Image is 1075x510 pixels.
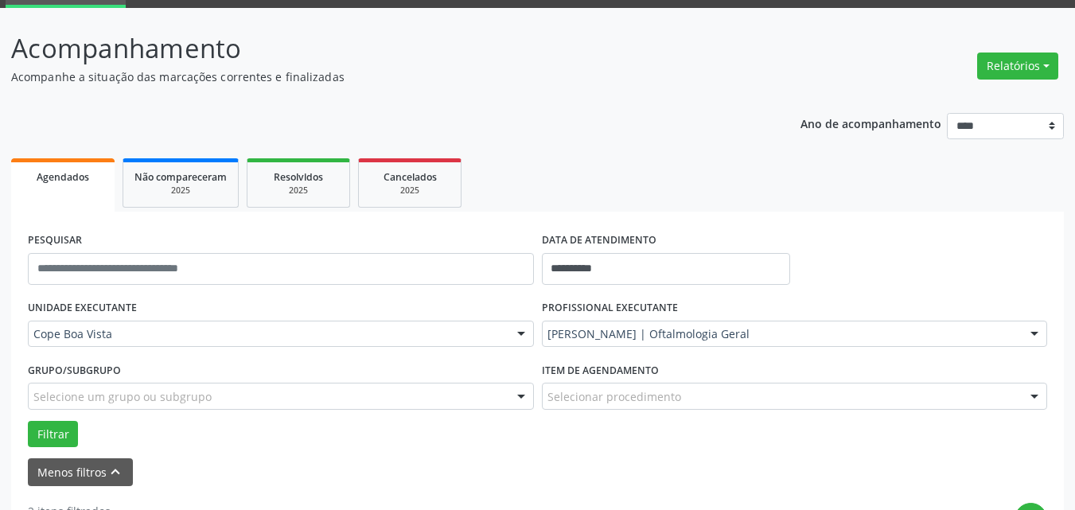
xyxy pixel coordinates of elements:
[107,463,124,481] i: keyboard_arrow_up
[800,113,941,133] p: Ano de acompanhamento
[134,185,227,197] div: 2025
[28,228,82,253] label: PESQUISAR
[542,358,659,383] label: Item de agendamento
[28,358,121,383] label: Grupo/Subgrupo
[384,170,437,184] span: Cancelados
[37,170,89,184] span: Agendados
[259,185,338,197] div: 2025
[28,296,137,321] label: UNIDADE EXECUTANTE
[33,388,212,405] span: Selecione um grupo ou subgrupo
[11,29,748,68] p: Acompanhamento
[274,170,323,184] span: Resolvidos
[542,296,678,321] label: PROFISSIONAL EXECUTANTE
[547,326,1015,342] span: [PERSON_NAME] | Oftalmologia Geral
[33,326,501,342] span: Cope Boa Vista
[547,388,681,405] span: Selecionar procedimento
[370,185,450,197] div: 2025
[11,68,748,85] p: Acompanhe a situação das marcações correntes e finalizadas
[28,458,133,486] button: Menos filtroskeyboard_arrow_up
[28,421,78,448] button: Filtrar
[977,53,1058,80] button: Relatórios
[134,170,227,184] span: Não compareceram
[542,228,656,253] label: DATA DE ATENDIMENTO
